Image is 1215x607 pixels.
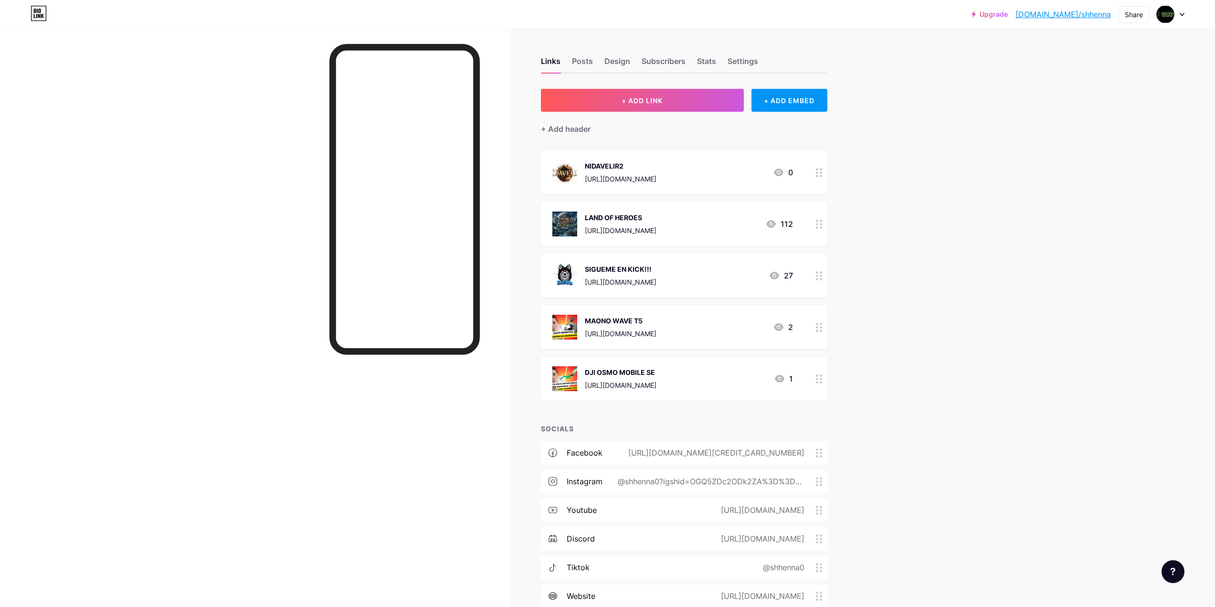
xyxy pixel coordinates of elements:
[728,55,758,73] div: Settings
[552,212,577,236] img: LAND OF HEROES
[552,366,577,391] img: DJI OSMO MOBILE SE
[602,476,816,487] div: @shhenna0?igshid=OGQ5ZDc2ODk2ZA%3D%3D&utm_source=qr
[706,504,816,516] div: [URL][DOMAIN_NAME]
[541,55,560,73] div: Links
[567,504,597,516] div: youtube
[1156,5,1174,23] img: sebas rios
[585,225,656,235] div: [URL][DOMAIN_NAME]
[541,123,591,135] div: + Add header
[769,270,793,281] div: 27
[613,447,816,458] div: [URL][DOMAIN_NAME][CREDIT_CARD_NUMBER]
[748,562,816,573] div: @shhenna0
[774,373,793,384] div: 1
[773,167,793,178] div: 0
[585,213,656,223] div: LAND OF HEROES
[972,11,1008,18] a: Upgrade
[567,447,602,458] div: facebook
[706,533,816,544] div: [URL][DOMAIN_NAME]
[585,367,656,377] div: DJI OSMO MOBILE SE
[706,590,816,602] div: [URL][DOMAIN_NAME]
[552,315,577,340] img: MAONO WAVE T5
[567,533,595,544] div: discord
[572,55,593,73] div: Posts
[697,55,716,73] div: Stats
[1015,9,1111,20] a: [DOMAIN_NAME]/shhenna
[585,174,656,184] div: [URL][DOMAIN_NAME]
[567,590,595,602] div: website
[552,263,577,288] img: SIGUEME EN KICK!!!
[585,264,656,274] div: SIGUEME EN KICK!!!
[541,424,827,434] div: SOCIALS
[1125,10,1143,20] div: Share
[567,476,602,487] div: instagram
[765,218,793,230] div: 112
[604,55,630,73] div: Design
[567,562,590,573] div: tiktok
[751,89,827,112] div: + ADD EMBED
[585,277,656,287] div: [URL][DOMAIN_NAME]
[773,321,793,333] div: 2
[585,161,656,171] div: NIDAVELIR2
[642,55,686,73] div: Subscribers
[541,89,744,112] button: + ADD LINK
[552,160,577,185] img: NIDAVELIR2
[622,96,663,105] span: + ADD LINK
[585,329,656,339] div: [URL][DOMAIN_NAME]
[585,316,656,326] div: MAONO WAVE T5
[585,380,656,390] div: [URL][DOMAIN_NAME]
